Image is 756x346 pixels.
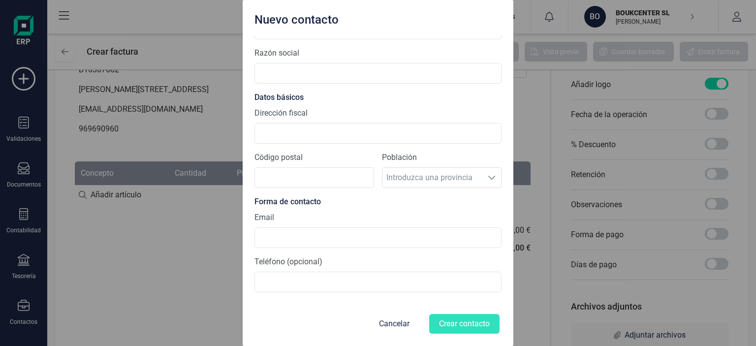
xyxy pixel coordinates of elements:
[254,47,299,59] label: Razón social
[254,152,374,163] label: Código postal
[251,8,505,28] div: Nuevo contacto
[429,314,500,334] button: Crear contacto
[254,196,502,208] div: Forma de contacto
[254,256,322,268] label: Teléfono (opcional)
[254,107,308,119] label: Dirección fiscal
[254,92,502,103] div: Datos básicos
[367,312,421,336] button: Cancelar
[254,212,274,223] label: Email
[382,152,502,163] label: Población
